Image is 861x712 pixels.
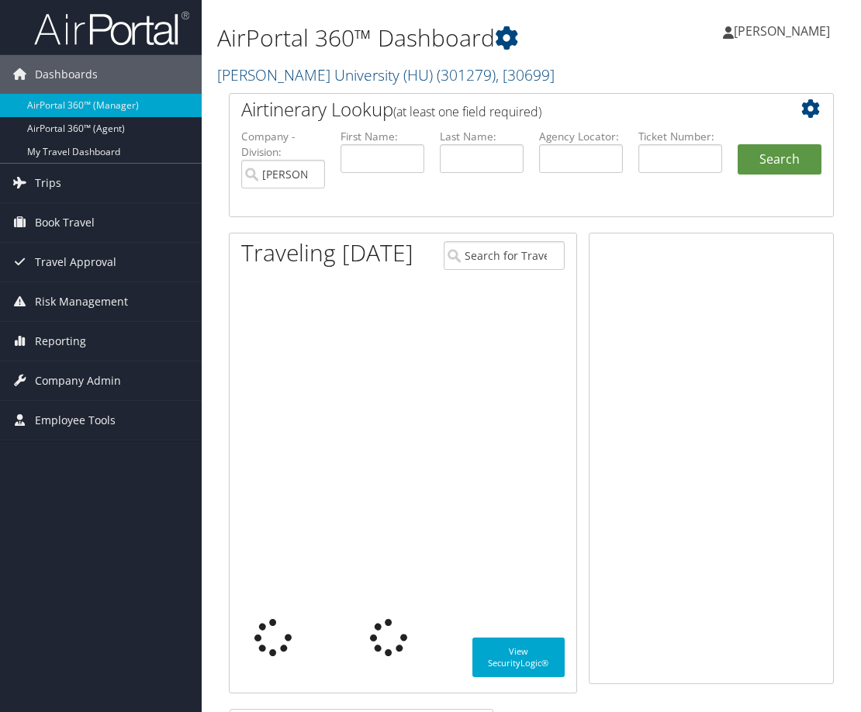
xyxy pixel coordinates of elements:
h2: Airtinerary Lookup [241,96,771,123]
input: Search for Traveler [444,241,565,270]
label: First Name: [341,129,424,144]
label: Ticket Number: [638,129,722,144]
span: (at least one field required) [393,103,541,120]
span: Company Admin [35,361,121,400]
span: Trips [35,164,61,202]
span: Risk Management [35,282,128,321]
label: Agency Locator: [539,129,623,144]
span: ( 301279 ) [437,64,496,85]
img: airportal-logo.png [34,10,189,47]
button: Search [738,144,821,175]
span: Book Travel [35,203,95,242]
a: [PERSON_NAME] [723,8,845,54]
label: Last Name: [440,129,524,144]
span: [PERSON_NAME] [734,22,830,40]
h1: Traveling [DATE] [241,237,413,269]
a: [PERSON_NAME] University (HU) [217,64,555,85]
a: View SecurityLogic® [472,638,565,677]
span: Dashboards [35,55,98,94]
h1: AirPortal 360™ Dashboard [217,22,636,54]
span: Employee Tools [35,401,116,440]
span: Travel Approval [35,243,116,282]
label: Company - Division: [241,129,325,161]
span: , [ 30699 ] [496,64,555,85]
span: Reporting [35,322,86,361]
